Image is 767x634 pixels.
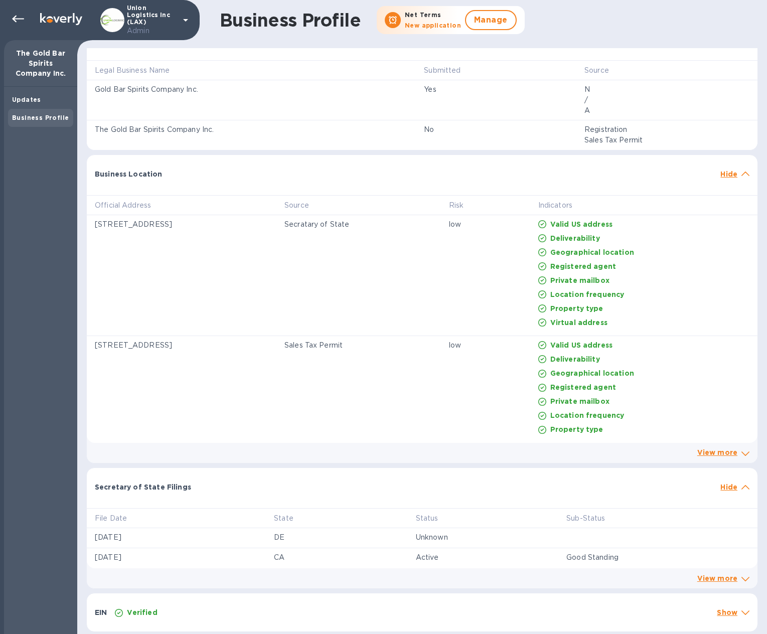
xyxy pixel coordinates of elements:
span: Submitted [424,65,474,76]
p: Sales Tax Permit [284,340,433,351]
span: Source [584,65,622,76]
p: Good Standing [566,552,749,563]
a: View more [697,448,737,456]
p: DE [274,532,400,543]
p: [STREET_ADDRESS] [95,219,268,230]
p: Property type [550,303,603,313]
p: Source [584,65,609,76]
p: Active [416,552,550,563]
p: Registered agent [550,382,616,392]
p: Hide [720,482,737,492]
p: Unknown [416,532,550,543]
p: Geographical location [550,368,634,378]
p: Registered agent [550,261,616,271]
p: Sub-Status [566,513,605,524]
p: Sales Tax Permit [584,135,749,145]
span: Sub-Status [566,513,618,524]
p: N [584,84,749,95]
p: Hide [720,169,737,179]
p: Business Location [95,169,163,179]
p: Virtual address [550,318,607,328]
b: Net Terms [405,11,441,19]
p: Union Logistics Inc (LAX) [127,5,177,36]
b: Business Profile [12,114,69,121]
p: Gold Bar Spirits Company Inc. [95,84,408,95]
p: Yes [424,84,568,95]
span: Status [416,513,451,524]
b: Updates [12,96,41,103]
a: View more [697,574,737,582]
p: Registration [584,124,749,135]
p: Valid US address [550,219,612,229]
p: Deliverability [550,354,600,364]
span: Risk [449,200,477,211]
p: Private mailbox [550,396,609,406]
p: A [584,105,749,116]
span: Manage [474,14,508,26]
p: CA [274,552,400,563]
p: [DATE] [95,552,258,563]
p: Private mailbox [550,275,609,285]
span: Legal Business Name [95,65,183,76]
p: EIN [95,607,107,617]
p: No [424,124,568,135]
span: Official Address [95,200,164,211]
p: Legal Business Name [95,65,170,76]
button: Manage [465,10,517,30]
p: Property type [550,424,603,434]
p: Source [284,200,309,211]
p: Location frequency [550,410,625,420]
p: Verified [127,607,157,617]
p: Status [416,513,438,524]
p: Location frequency [550,289,625,299]
p: low [449,219,522,230]
span: File Date [95,513,140,524]
p: State [274,513,293,524]
p: Official Address [95,200,151,211]
p: Geographical location [550,247,634,257]
p: low [449,340,522,351]
div: Business LocationHide [87,155,757,187]
p: Secretary of State Filings [95,482,191,492]
p: / [584,95,749,105]
img: Logo [40,13,82,25]
p: Valid US address [550,340,612,350]
p: [STREET_ADDRESS] [95,340,268,351]
h1: Business Profile [220,10,361,31]
p: The Gold Bar Spirits Company Inc. [12,48,69,78]
b: New application [405,22,461,29]
p: [DATE] [95,532,258,543]
p: Secratary of State [284,219,433,230]
p: Deliverability [550,233,600,243]
span: Indicators [538,200,585,211]
p: Submitted [424,65,461,76]
span: State [274,513,306,524]
p: Indicators [538,200,572,211]
div: Secretary of State FilingsHide [87,468,757,500]
div: EINVerifiedShow [87,593,757,631]
p: The Gold Bar Spirits Company Inc. [95,124,408,135]
p: Show [717,607,737,617]
span: Source [284,200,322,211]
p: Admin [127,26,177,36]
p: Risk [449,200,464,211]
p: File Date [95,513,127,524]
